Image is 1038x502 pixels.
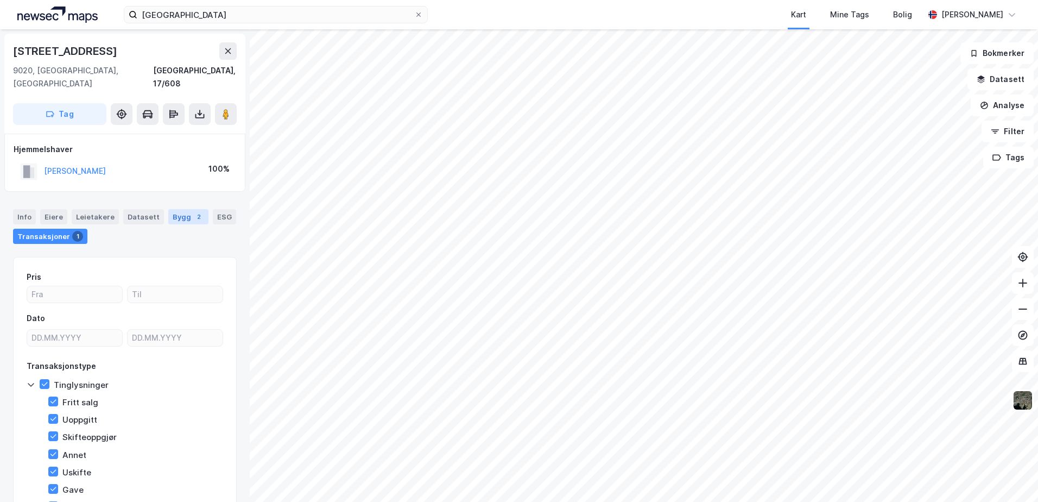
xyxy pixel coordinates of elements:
div: Kart [791,8,806,21]
div: Transaksjonstype [27,360,96,373]
div: Tinglysninger [54,380,109,390]
div: Bygg [168,209,208,224]
div: Eiere [40,209,67,224]
button: Bokmerker [960,42,1034,64]
div: Skifteoppgjør [62,432,117,442]
button: Analyse [971,95,1034,116]
button: Tags [983,147,1034,168]
div: 100% [208,162,230,175]
div: Uskifte [62,467,91,478]
div: 1 [72,231,83,242]
button: Tag [13,103,106,125]
input: DD.MM.YYYY [27,330,122,346]
div: Bolig [893,8,912,21]
input: Fra [27,286,122,303]
div: [STREET_ADDRESS] [13,42,119,60]
div: Uoppgitt [62,415,97,425]
div: Info [13,209,36,224]
div: Leietakere [72,209,119,224]
div: Annet [62,450,86,460]
div: [GEOGRAPHIC_DATA], 17/608 [153,64,237,90]
div: Dato [27,312,45,325]
input: Søk på adresse, matrikkel, gårdeiere, leietakere eller personer [137,7,414,23]
div: Fritt salg [62,397,98,407]
img: 9k= [1012,390,1033,411]
div: Pris [27,271,41,284]
div: 9020, [GEOGRAPHIC_DATA], [GEOGRAPHIC_DATA] [13,64,153,90]
div: Mine Tags [830,8,869,21]
input: DD.MM.YYYY [128,330,223,346]
div: Datasett [123,209,164,224]
div: [PERSON_NAME] [941,8,1003,21]
iframe: Chat Widget [984,450,1038,502]
div: Gave [62,485,84,495]
div: ESG [213,209,236,224]
input: Til [128,286,223,303]
img: logo.a4113a55bc3d86da70a041830d287a7e.svg [17,7,98,23]
div: Hjemmelshaver [14,143,236,156]
div: Kontrollprogram for chat [984,450,1038,502]
div: 2 [193,211,204,222]
div: Transaksjoner [13,229,87,244]
button: Datasett [967,68,1034,90]
button: Filter [982,121,1034,142]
